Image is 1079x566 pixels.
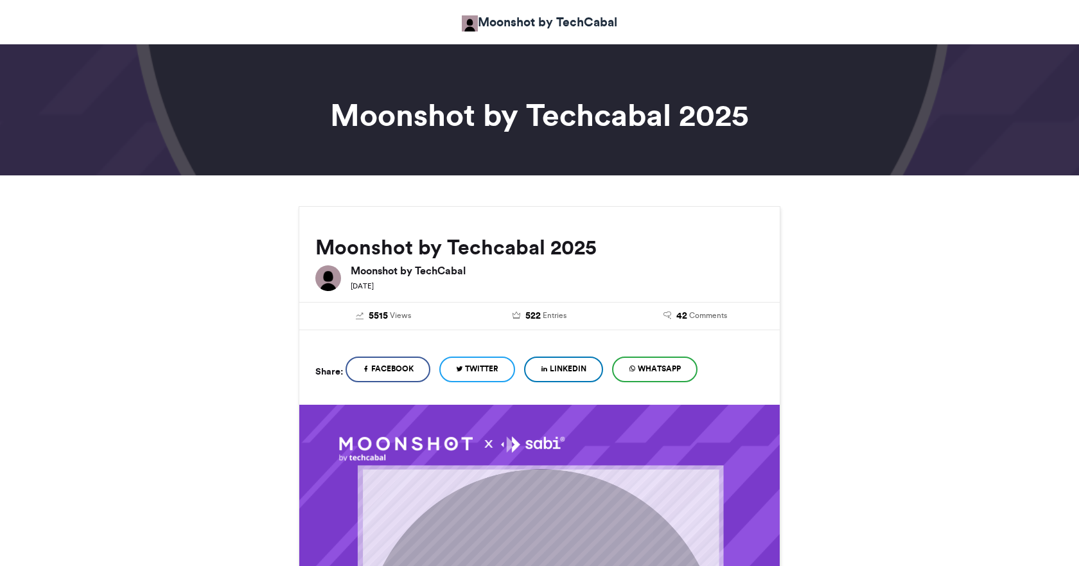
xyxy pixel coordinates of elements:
img: 1758644554.097-6a393746cea8df337a0c7de2b556cf9f02f16574.png [339,436,565,462]
span: Views [390,310,411,321]
a: 5515 Views [315,309,452,323]
span: 5515 [369,309,388,323]
img: Moonshot by TechCabal [462,15,478,31]
a: Twitter [439,357,515,382]
small: [DATE] [351,281,374,290]
h1: Moonshot by Techcabal 2025 [183,100,896,130]
a: 42 Comments [627,309,764,323]
h5: Share: [315,363,343,380]
a: WhatsApp [612,357,697,382]
h6: Moonshot by TechCabal [351,265,764,276]
a: LinkedIn [524,357,603,382]
span: Twitter [465,363,498,375]
span: Comments [689,310,727,321]
span: LinkedIn [550,363,586,375]
span: Entries [543,310,566,321]
a: Moonshot by TechCabal [462,13,617,31]
img: Moonshot by TechCabal [315,265,341,291]
span: WhatsApp [638,363,681,375]
h2: Moonshot by Techcabal 2025 [315,236,764,259]
span: 42 [676,309,687,323]
span: Facebook [371,363,414,375]
span: 522 [525,309,541,323]
a: Facebook [346,357,430,382]
a: 522 Entries [471,309,608,323]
